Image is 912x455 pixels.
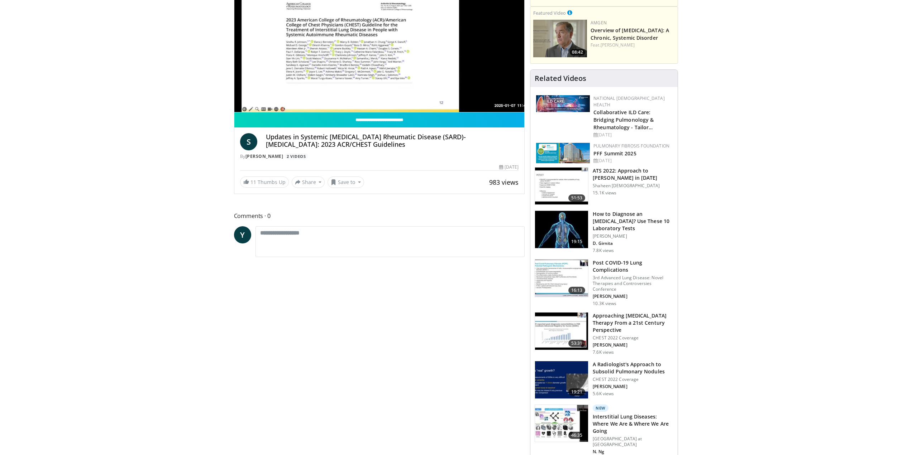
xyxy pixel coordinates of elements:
[533,20,587,57] img: 40cb7efb-a405-4d0b-b01f-0267f6ac2b93.png.150x105_q85_crop-smart_upscale.png
[593,384,673,389] p: [PERSON_NAME]
[593,109,654,131] a: Collaborative ILD Care: Bridging Pulmonology & Rheumatology - Tailor…
[593,241,673,246] p: D. Girnita
[499,164,519,170] div: [DATE]
[266,133,519,149] h4: Updates in Systemic [MEDICAL_DATA] Rheumatic Disease (SARD)-[MEDICAL_DATA]: 2023 ACR/CHEST Guidel...
[568,340,586,347] span: 53:31
[593,377,673,382] p: CHEST 2022 Coverage
[593,150,636,157] a: PFF Summit 2025
[591,20,607,26] a: Amgen
[593,342,673,348] p: [PERSON_NAME]
[593,190,616,196] p: 15.1K views
[593,248,614,253] p: 7.8K views
[240,133,257,150] a: S
[240,176,289,188] a: 11 Thumbs Up
[489,178,519,187] span: 983 views
[568,432,586,439] span: 46:35
[250,179,256,185] span: 11
[593,183,673,189] p: Shaheen [DEMOGRAPHIC_DATA]
[593,449,673,455] p: N. Ng
[535,211,588,248] img: 94354a42-e356-4408-ae03-74466ea68b7a.150x105_q85_crop-smart_upscale.jpg
[568,194,586,202] span: 51:53
[535,313,588,350] img: 958c304a-d095-46c8-bb70-c585a79d59ed.150x105_q85_crop-smart_upscale.jpg
[245,153,283,159] a: [PERSON_NAME]
[593,349,614,355] p: 7.6K views
[533,20,587,57] a: 08:42
[593,259,673,274] h3: Post COVID-19 Lung Complications
[593,275,673,292] p: 3rd Advanced Lung Disease: Novel Therapies and Controversies Conference
[328,176,364,188] button: Save to
[234,226,251,243] a: Y
[535,312,673,355] a: 53:31 Approaching [MEDICAL_DATA] Therapy From a 21st Century Perspective CHEST 2022 Coverage [PER...
[593,405,608,412] p: New
[593,294,673,299] p: [PERSON_NAME]
[593,312,673,334] h3: Approaching [MEDICAL_DATA] Therapy From a 21st Century Perspective
[593,158,672,164] div: [DATE]
[593,335,673,341] p: CHEST 2022 Coverage
[535,361,673,399] a: 19:21 A Radiologist's Approach to Subsolid Pulmonary Nodules CHEST 2022 Coverage [PERSON_NAME] 5....
[240,153,519,160] div: By
[601,42,635,48] a: [PERSON_NAME]
[536,95,590,112] img: 7e341e47-e122-4d5e-9c74-d0a8aaff5d49.jpg.150x105_q85_autocrop_double_scale_upscale_version-0.2.jpg
[292,176,325,188] button: Share
[593,95,665,108] a: National [DEMOGRAPHIC_DATA] Health
[568,238,586,245] span: 19:15
[593,143,669,149] a: Pulmonary Fibrosis Foundation
[535,210,673,253] a: 19:15 How to Diagnose an [MEDICAL_DATA]? Use These 10 Laboratory Tests [PERSON_NAME] D. Girnita 7...
[535,74,586,83] h4: Related Videos
[533,10,566,16] small: Featured Video
[535,167,673,205] a: 51:53 ATS 2022: Approach to [PERSON_NAME] in [DATE] Shaheen [DEMOGRAPHIC_DATA] 15.1K views
[536,143,590,163] img: 84d5d865-2f25-481a-859d-520685329e32.png.150x105_q85_autocrop_double_scale_upscale_version-0.2.png
[593,301,616,306] p: 10.3K views
[593,210,673,232] h3: How to Diagnose an [MEDICAL_DATA]? Use These 10 Laboratory Tests
[593,391,614,397] p: 5.6K views
[593,132,672,138] div: [DATE]
[568,287,586,294] span: 16:13
[535,361,588,398] img: d1f358bf-e797-4d9b-96ae-79d325439292.150x105_q85_crop-smart_upscale.jpg
[535,259,673,306] a: 16:13 Post COVID-19 Lung Complications 3rd Advanced Lung Disease: Novel Therapies and Controversi...
[591,27,669,41] a: Overview of [MEDICAL_DATA]: A Chronic, Systemic Disorder
[285,153,308,159] a: 2 Videos
[535,168,588,205] img: 5903cf87-07ec-4ec6-b228-01333f75c79d.150x105_q85_crop-smart_upscale.jpg
[234,211,525,221] span: Comments 0
[535,260,588,297] img: 667297da-f7fe-4586-84bf-5aeb1aa9adcb.150x105_q85_crop-smart_upscale.jpg
[593,413,673,435] h3: Interstitial Lung Diseases: Where We Are & Where We Are Going
[535,405,588,442] img: ad9d6013-585c-4861-972b-a27f239e5eec.150x105_q85_crop-smart_upscale.jpg
[593,361,673,375] h3: A Radiologist's Approach to Subsolid Pulmonary Nodules
[568,388,586,396] span: 19:21
[591,42,675,48] div: Feat.
[593,167,673,181] h3: ATS 2022: Approach to [PERSON_NAME] in [DATE]
[570,49,585,55] span: 08:42
[593,436,673,447] p: [GEOGRAPHIC_DATA] at [GEOGRAPHIC_DATA]
[593,233,673,239] p: [PERSON_NAME]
